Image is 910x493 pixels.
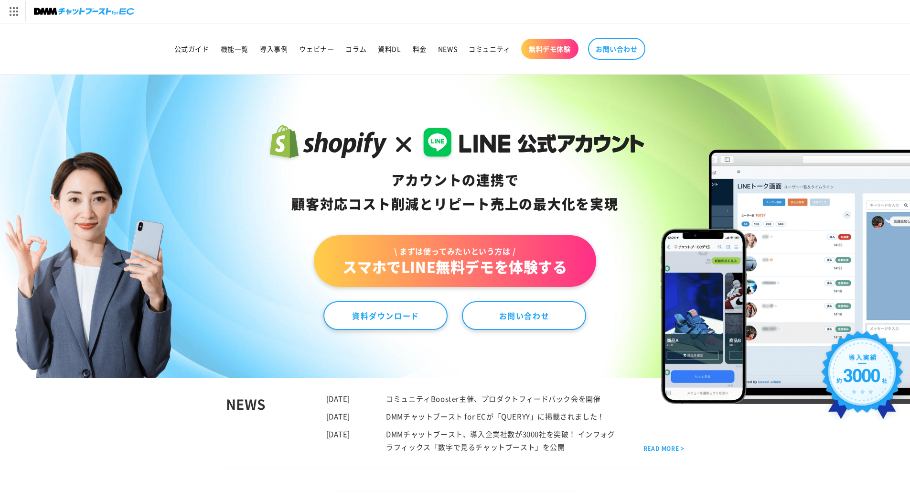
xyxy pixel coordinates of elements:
span: 資料DL [378,44,401,53]
time: [DATE] [326,411,351,421]
img: 導入実績約3000社 [817,327,908,430]
a: DMMチャットブースト、導入企業社数が3000社を突破！ インフォグラフィックス「数字で見るチャットブースト」を公開 [386,429,615,452]
span: お問い合わせ [596,44,638,53]
a: コミュニティBooster主催、プロダクトフィードバック会を開催 [386,394,600,404]
a: NEWS [432,39,463,59]
span: コミュニティ [469,44,511,53]
span: 無料デモ体験 [529,44,571,53]
a: \ まずは使ってみたいという方は /スマホでLINE無料デモを体験する [314,235,596,287]
span: ウェビナー [299,44,334,53]
div: NEWS [226,392,326,453]
a: お問い合わせ [588,38,645,60]
a: DMMチャットブースト for ECが「QUERYY」に掲載されました！ [386,411,605,421]
a: ウェビナー [293,39,340,59]
a: READ MORE > [643,443,685,454]
img: サービス [1,1,25,22]
a: コラム [340,39,372,59]
span: 機能一覧 [221,44,248,53]
img: チャットブーストforEC [34,5,134,18]
span: 公式ガイド [174,44,209,53]
span: コラム [345,44,366,53]
a: 公式ガイド [169,39,215,59]
a: 導入事例 [254,39,293,59]
span: 導入事例 [260,44,288,53]
span: 料金 [413,44,427,53]
div: アカウントの連携で 顧客対応コスト削減と リピート売上の 最大化を実現 [266,168,644,216]
time: [DATE] [326,394,351,404]
a: 資料ダウンロード [323,301,448,330]
a: お問い合わせ [462,301,586,330]
time: [DATE] [326,429,351,439]
a: 料金 [407,39,432,59]
span: NEWS [438,44,457,53]
span: \ まずは使ってみたいという方は / [343,246,567,256]
a: 機能一覧 [215,39,254,59]
a: コミュニティ [463,39,516,59]
a: 無料デモ体験 [521,39,578,59]
a: 資料DL [372,39,407,59]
